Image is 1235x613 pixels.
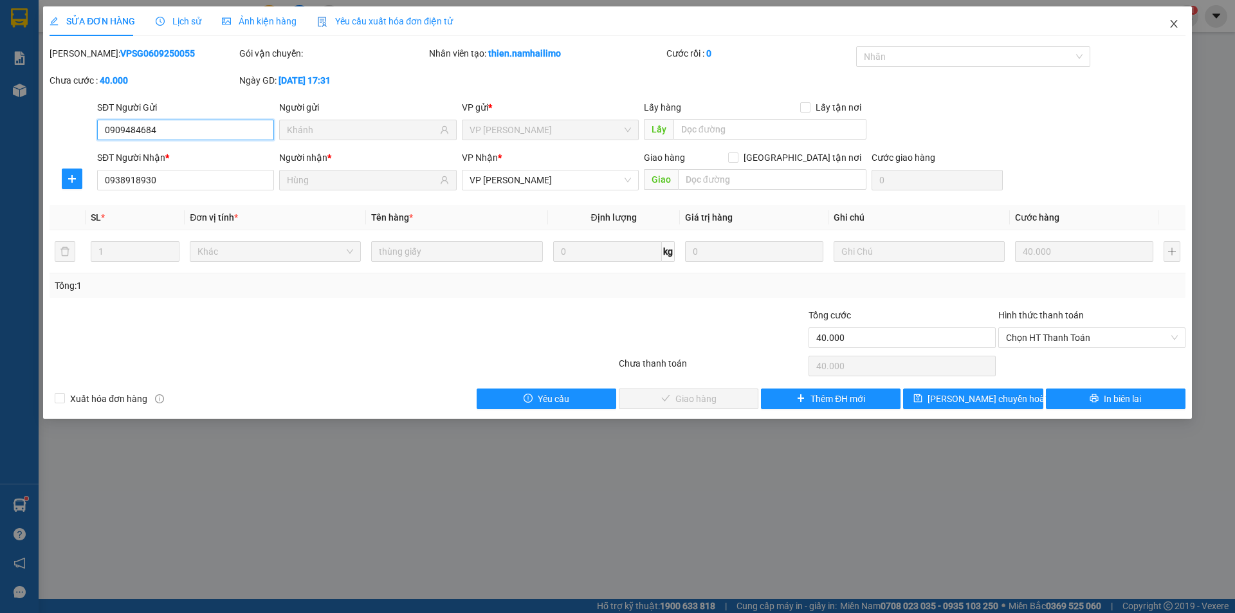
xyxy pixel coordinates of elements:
[903,389,1043,409] button: save[PERSON_NAME] chuyển hoàn
[761,389,901,409] button: plusThêm ĐH mới
[644,102,681,113] span: Lấy hàng
[462,100,639,114] div: VP gửi
[685,212,733,223] span: Giá trị hàng
[1046,389,1185,409] button: printerIn biên lai
[440,125,449,134] span: user
[1015,241,1153,262] input: 0
[872,170,1003,190] input: Cước giao hàng
[50,17,59,26] span: edit
[97,100,274,114] div: SĐT Người Gửi
[673,119,866,140] input: Dọc đường
[65,392,152,406] span: Xuất hóa đơn hàng
[644,119,673,140] span: Lấy
[100,75,128,86] b: 40.000
[279,100,456,114] div: Người gửi
[928,392,1050,406] span: [PERSON_NAME] chuyển hoàn
[440,176,449,185] span: user
[317,16,453,26] span: Yêu cầu xuất hóa đơn điện tử
[809,310,851,320] span: Tổng cước
[834,241,1005,262] input: Ghi Chú
[279,151,456,165] div: Người nhận
[1090,394,1099,404] span: printer
[462,152,498,163] span: VP Nhận
[1164,241,1180,262] button: plus
[828,205,1010,230] th: Ghi chú
[685,241,823,262] input: 0
[524,394,533,404] span: exclamation-circle
[190,212,238,223] span: Đơn vị tính
[1104,392,1141,406] span: In biên lai
[371,212,413,223] span: Tên hàng
[62,174,82,184] span: plus
[91,212,101,223] span: SL
[796,394,805,404] span: plus
[872,152,935,163] label: Cước giao hàng
[1156,6,1192,42] button: Close
[55,279,477,293] div: Tổng: 1
[913,394,922,404] span: save
[470,120,631,140] span: VP Phạm Ngũ Lão
[239,73,426,87] div: Ngày GD:
[662,241,675,262] span: kg
[197,242,353,261] span: Khác
[429,46,664,60] div: Nhân viên tạo:
[155,394,164,403] span: info-circle
[706,48,711,59] b: 0
[666,46,854,60] div: Cước rồi :
[810,392,865,406] span: Thêm ĐH mới
[222,16,297,26] span: Ảnh kiện hàng
[810,100,866,114] span: Lấy tận nơi
[287,173,437,187] input: Tên người nhận
[62,169,82,189] button: plus
[287,123,437,137] input: Tên người gửi
[470,170,631,190] span: VP Phan Thiết
[538,392,569,406] span: Yêu cầu
[97,151,274,165] div: SĐT Người Nhận
[998,310,1084,320] label: Hình thức thanh toán
[619,389,758,409] button: checkGiao hàng
[477,389,616,409] button: exclamation-circleYêu cầu
[55,241,75,262] button: delete
[644,152,685,163] span: Giao hàng
[222,17,231,26] span: picture
[156,17,165,26] span: clock-circle
[50,16,135,26] span: SỬA ĐƠN HÀNG
[617,356,807,379] div: Chưa thanh toán
[1006,328,1178,347] span: Chọn HT Thanh Toán
[1015,212,1059,223] span: Cước hàng
[50,46,237,60] div: [PERSON_NAME]:
[317,17,327,27] img: icon
[591,212,637,223] span: Định lượng
[239,46,426,60] div: Gói vận chuyển:
[50,73,237,87] div: Chưa cước :
[1169,19,1179,29] span: close
[738,151,866,165] span: [GEOGRAPHIC_DATA] tận nơi
[678,169,866,190] input: Dọc đường
[488,48,561,59] b: thien.namhailimo
[644,169,678,190] span: Giao
[156,16,201,26] span: Lịch sử
[279,75,331,86] b: [DATE] 17:31
[120,48,195,59] b: VPSG0609250055
[371,241,542,262] input: VD: Bàn, Ghế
